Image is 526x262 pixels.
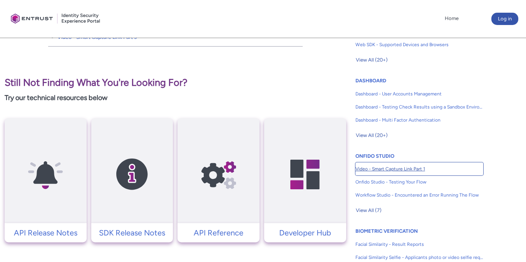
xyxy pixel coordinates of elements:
span: View All (7) [356,205,382,216]
p: API Reference [181,227,256,239]
img: API Release Notes [9,133,82,216]
button: View All (7) [355,204,382,217]
span: Video - Smart Capture Link Part 1 [355,165,483,172]
span: Facial Similarity - Result Reports [355,241,483,248]
span: View All (20+) [356,54,388,66]
a: API Release Notes [5,227,87,239]
a: ONFIDO STUDIO [355,153,394,159]
a: Video - Smart Capture Link Part 1 [355,162,483,175]
p: SDK Release Notes [95,227,169,239]
span: View All (20+) [356,130,388,141]
p: Still Not Finding What You're Looking For? [5,75,346,90]
a: Facial Similarity - Result Reports [355,238,483,251]
img: API Reference [182,133,255,216]
a: DASHBOARD [355,78,386,83]
a: API Reference [178,227,260,239]
button: Log in [491,13,518,25]
span: Workflow Studio - Encountered an Error Running The Flow [355,192,483,199]
img: SDK Release Notes [95,133,169,216]
a: Video - Smart Capture Link Part 3 [57,34,137,40]
a: Web SDK - Supported Devices and Browsers [355,38,483,51]
a: Developer Hub [264,227,346,239]
span: Web SDK - Supported Devices and Browsers [355,41,483,48]
a: Dashboard - User Accounts Management [355,87,483,100]
a: Dashboard - Multi Factor Authentication [355,113,483,127]
a: SDK Release Notes [91,227,173,239]
p: API Release Notes [8,227,83,239]
p: Developer Hub [268,227,342,239]
button: View All (20+) [355,129,388,142]
a: BIOMETRIC VERIFICATION [355,228,418,234]
iframe: Qualified Messenger [491,227,526,262]
span: Facial Similarity Selfie - Applicants photo or video selfie requirements [355,254,483,261]
a: Onfido Studio - Testing Your Flow [355,175,483,189]
p: Try our technical resources below [5,93,346,103]
span: Dashboard - User Accounts Management [355,90,483,97]
span: Onfido Studio - Testing Your Flow [355,179,483,185]
a: Dashboard - Testing Check Results using a Sandbox Environment [355,100,483,113]
span: Dashboard - Testing Check Results using a Sandbox Environment [355,103,483,110]
a: Workflow Studio - Encountered an Error Running The Flow [355,189,483,202]
a: Home [443,13,461,24]
img: Developer Hub [268,133,342,216]
span: Dashboard - Multi Factor Authentication [355,117,483,123]
button: View All (20+) [355,54,388,66]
